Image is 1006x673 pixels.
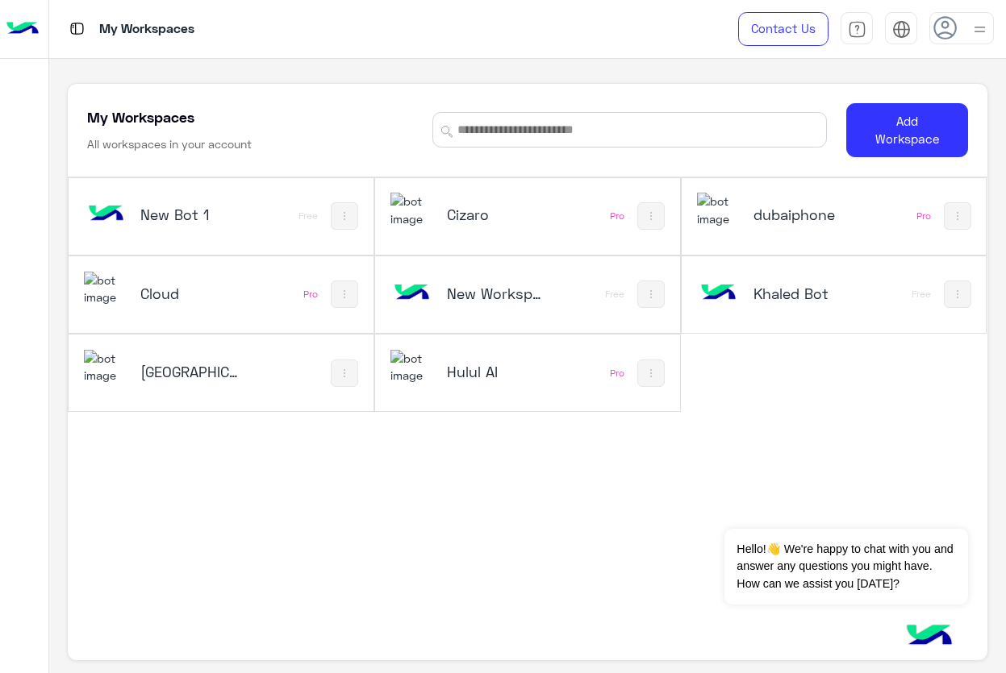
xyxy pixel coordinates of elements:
div: Pro [610,210,624,222]
img: bot image [390,272,434,315]
h5: New Bot 1 [140,205,239,224]
h5: My Workspaces [87,107,194,127]
img: 1403182699927242 [697,193,741,227]
h5: Khaled Bot [753,284,852,303]
img: 2010332039205153 [84,350,127,384]
h5: Cizaro [447,205,545,224]
h5: New Workspace 1 [447,284,545,303]
a: tab [841,12,873,46]
h6: All workspaces in your account [87,136,252,152]
img: 919860931428189 [390,193,434,227]
div: Free [912,288,931,301]
img: bot image [697,272,741,315]
div: Free [605,288,624,301]
img: tab [67,19,87,39]
img: tab [848,20,866,39]
h5: Hulul Academy [140,362,239,381]
span: Hello!👋 We're happy to chat with you and answer any questions you might have. How can we assist y... [724,529,967,604]
div: Free [298,210,318,222]
img: Logo [6,12,39,46]
h5: Hulul AI [447,362,545,381]
button: Add Workspace [846,103,968,157]
img: bot image [84,193,127,236]
img: 317874714732967 [84,272,127,306]
h5: dubaiphone [753,205,852,224]
img: hulul-logo.png [901,609,958,665]
img: profile [970,19,990,39]
div: Pro [610,367,624,380]
img: tab [892,20,911,39]
a: Contact Us [738,12,829,46]
h5: Cloud [140,284,239,303]
p: My Workspaces [99,19,194,40]
img: 114004088273201 [390,350,434,384]
div: Pro [916,210,931,222]
div: Pro [303,288,318,301]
